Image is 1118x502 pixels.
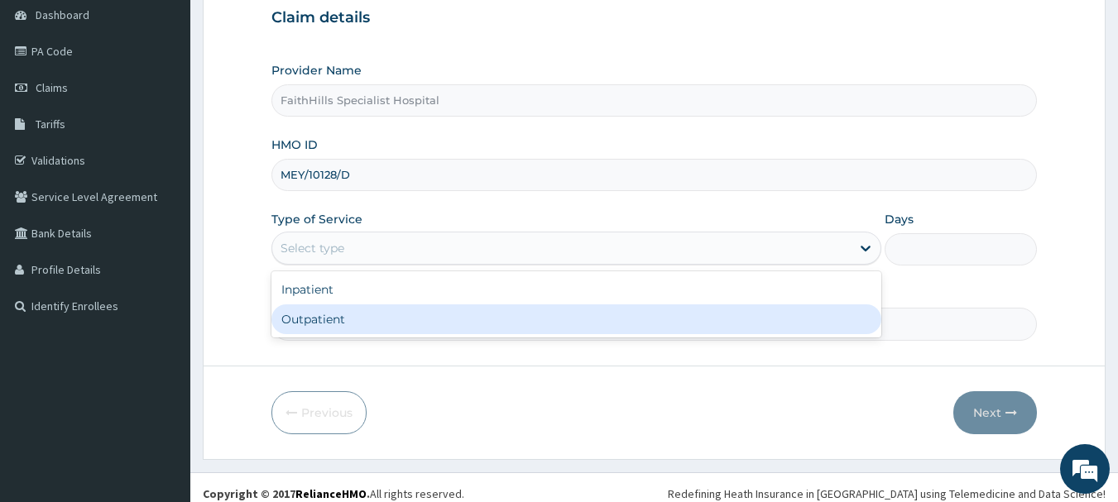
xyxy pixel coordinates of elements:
[953,391,1037,434] button: Next
[203,486,370,501] strong: Copyright © 2017 .
[281,240,344,256] div: Select type
[36,80,68,95] span: Claims
[271,391,367,434] button: Previous
[271,211,362,227] label: Type of Service
[8,330,315,388] textarea: Type your message and hit 'Enter'
[31,83,67,124] img: d_794563401_company_1708531726252_794563401
[271,8,311,48] div: Minimize live chat window
[36,117,65,131] span: Tariffs
[86,93,278,114] div: Chat with us now
[271,136,318,153] label: HMO ID
[271,9,1038,27] h3: Claim details
[36,7,89,22] span: Dashboard
[271,62,362,79] label: Provider Name
[271,304,881,334] div: Outpatient
[96,147,228,314] span: We're online!
[668,485,1106,502] div: Redefining Heath Insurance in [GEOGRAPHIC_DATA] using Telemedicine and Data Science!
[295,486,367,501] a: RelianceHMO
[271,275,881,304] div: Inpatient
[271,159,1038,191] input: Enter HMO ID
[885,211,914,227] label: Days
